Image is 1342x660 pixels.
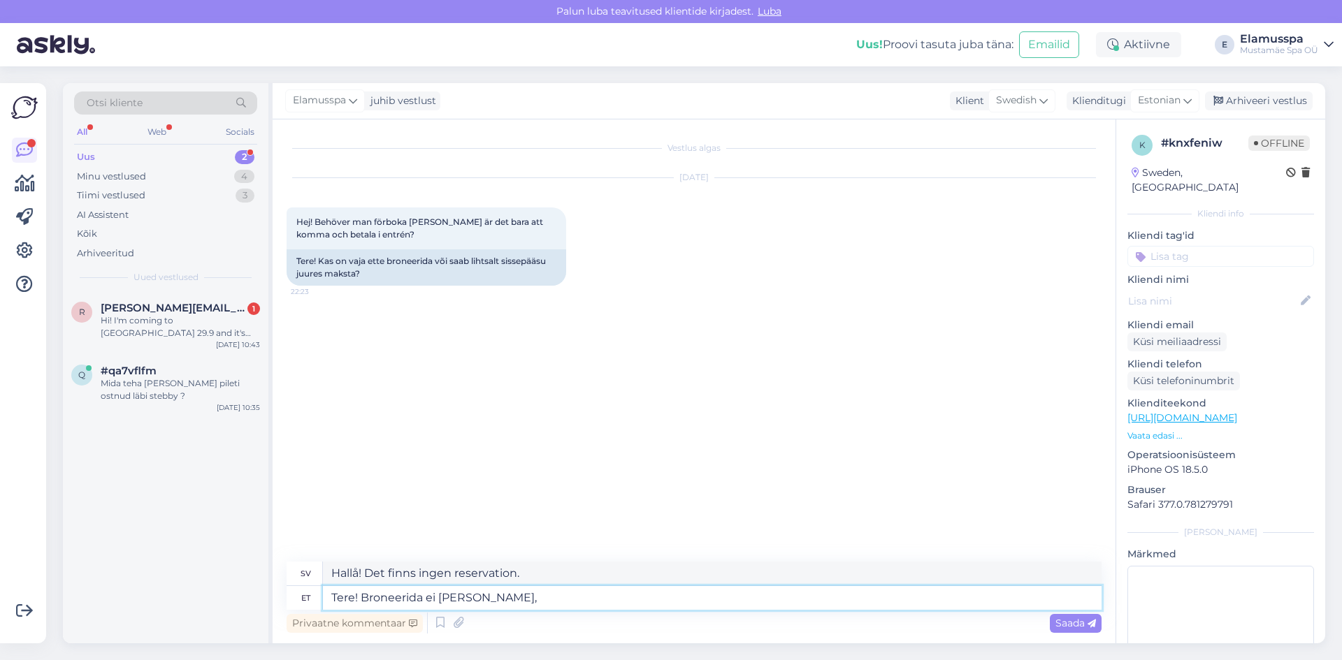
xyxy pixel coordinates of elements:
div: Hi! I'm coming to [GEOGRAPHIC_DATA] 29.9 and it's my birthday. Any birthday discounts available? ... [101,314,260,339]
a: ElamusspaMustamäe Spa OÜ [1240,34,1334,56]
div: Privaatne kommentaar [287,614,423,633]
span: Swedish [996,93,1037,108]
textarea: Hallå! Det finns ingen reservation. [323,562,1102,585]
span: Luba [753,5,786,17]
div: Arhiveeritud [77,247,134,261]
span: rita.niinim@gmail.com [101,302,246,314]
div: Proovi tasuta juba täna: [856,36,1013,53]
span: Otsi kliente [87,96,143,110]
div: [DATE] 10:35 [217,402,260,413]
div: Mustamäe Spa OÜ [1240,45,1318,56]
span: #qa7vflfm [101,365,157,377]
div: 4 [234,170,254,184]
div: Uus [77,150,95,164]
div: Minu vestlused [77,170,146,184]
div: [DATE] 10:43 [216,339,260,350]
div: Tiimi vestlused [77,189,145,203]
input: Lisa nimi [1128,293,1298,309]
div: Arhiveeri vestlus [1205,91,1313,110]
div: Tere! Kas on vaja ette broneerida või saab lihtsalt sissepääsu juures maksta? [287,249,566,286]
p: Operatsioonisüsteem [1127,448,1314,462]
span: Estonian [1138,93,1181,108]
span: 22:23 [291,286,343,297]
div: E [1215,35,1234,54]
div: Socials [223,123,257,141]
span: Offline [1248,135,1310,151]
p: Kliendi telefon [1127,357,1314,372]
div: Küsi telefoninumbrit [1127,372,1240,390]
div: Kliendi info [1127,207,1314,220]
span: Elamusspa [293,93,346,108]
div: Mida teha [PERSON_NAME] pileti ostnud läbi stebby ? [101,377,260,402]
span: k [1139,140,1146,150]
div: AI Assistent [77,208,129,222]
div: Küsi meiliaadressi [1127,332,1227,351]
div: et [301,586,310,610]
div: Kõik [77,227,97,241]
p: Klienditeekond [1127,396,1314,411]
div: sv [301,562,311,585]
div: 3 [236,189,254,203]
span: q [78,369,85,380]
div: 1 [247,302,260,315]
div: All [74,123,90,141]
button: Emailid [1019,31,1079,58]
div: Elamusspa [1240,34,1318,45]
p: iPhone OS 18.5.0 [1127,462,1314,477]
img: Askly Logo [11,94,38,121]
p: Vaata edasi ... [1127,430,1314,442]
div: Klient [950,94,984,108]
p: Safari 377.0.781279791 [1127,497,1314,512]
b: Uus! [856,38,883,51]
span: Uued vestlused [134,271,199,284]
div: [PERSON_NAME] [1127,526,1314,538]
p: Brauser [1127,483,1314,497]
div: # knxfeniw [1161,135,1248,152]
span: Hej! Behöver man förboka [PERSON_NAME] är det bara att komma och betala i entrén? [296,217,545,240]
div: Sweden, [GEOGRAPHIC_DATA] [1132,166,1286,195]
p: Kliendi email [1127,318,1314,332]
span: Saada [1055,617,1096,629]
div: Aktiivne [1096,32,1181,57]
div: juhib vestlust [365,94,436,108]
div: 2 [235,150,254,164]
div: Vestlus algas [287,142,1102,154]
div: [DATE] [287,171,1102,184]
a: [URL][DOMAIN_NAME] [1127,411,1237,424]
textarea: Tere! Broneerida ei [PERSON_NAME] [323,586,1102,610]
span: r [79,307,85,317]
p: Märkmed [1127,547,1314,562]
input: Lisa tag [1127,246,1314,267]
div: Web [145,123,169,141]
div: Klienditugi [1067,94,1126,108]
p: Kliendi nimi [1127,272,1314,287]
p: Kliendi tag'id [1127,228,1314,243]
